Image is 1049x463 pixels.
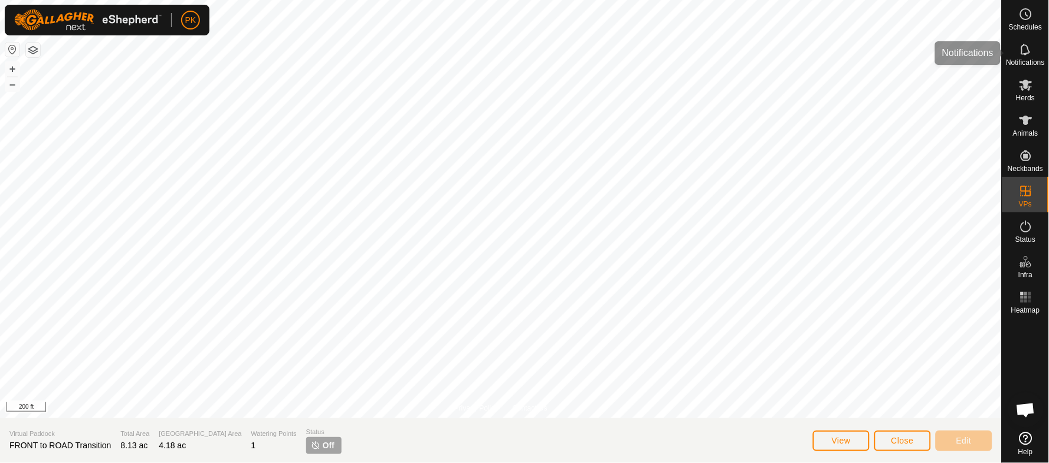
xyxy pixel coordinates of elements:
span: 8.13 ac [120,441,147,450]
span: Total Area [120,429,149,439]
span: Off [323,439,335,452]
span: Herds [1016,94,1035,101]
span: View [832,436,851,445]
button: View [813,431,870,451]
span: Heatmap [1011,307,1040,314]
button: Close [874,431,931,451]
a: Help [1002,427,1049,460]
span: [GEOGRAPHIC_DATA] Area [159,429,241,439]
span: Watering Points [251,429,297,439]
span: Close [891,436,914,445]
img: turn-off [311,441,320,450]
button: – [5,77,19,91]
span: Status [306,427,342,437]
span: Infra [1018,271,1032,278]
span: VPs [1019,201,1032,208]
button: + [5,62,19,76]
button: Reset Map [5,42,19,57]
span: Schedules [1009,24,1042,31]
button: Map Layers [26,43,40,57]
span: Neckbands [1008,165,1043,172]
img: Gallagher Logo [14,9,162,31]
span: 4.18 ac [159,441,186,450]
span: Virtual Paddock [9,429,111,439]
div: Open chat [1008,392,1044,428]
span: 1 [251,441,256,450]
a: Contact Us [513,403,548,413]
a: Privacy Policy [454,403,499,413]
button: Edit [936,431,992,451]
span: Animals [1013,130,1038,137]
span: Status [1015,236,1035,243]
span: PK [185,14,196,27]
span: Edit [956,436,972,445]
span: Notifications [1007,59,1045,66]
span: FRONT to ROAD Transition [9,441,111,450]
span: Help [1018,448,1033,455]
